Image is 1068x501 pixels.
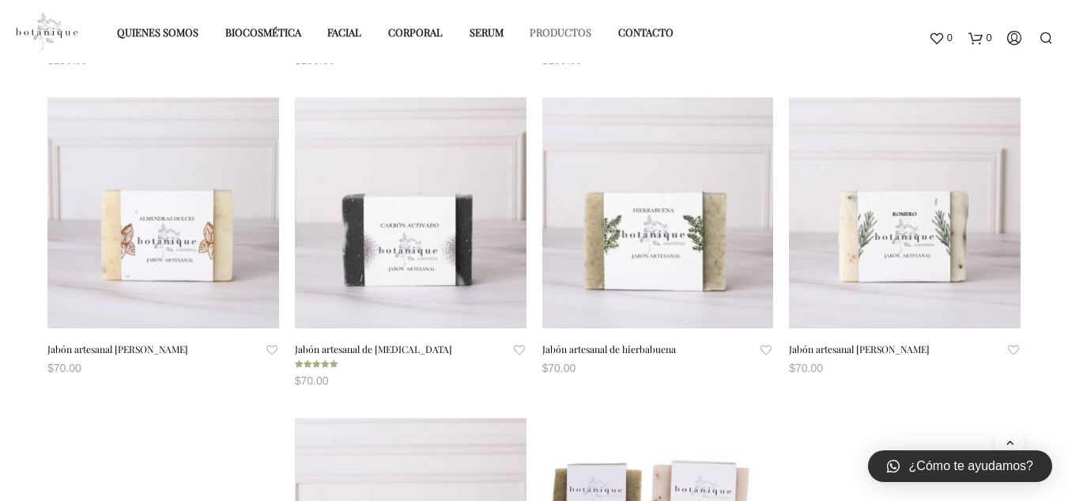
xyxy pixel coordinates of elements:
[105,19,210,45] a: Quienes somos
[315,19,373,45] a: Facial
[606,19,685,45] a: Contacto
[789,362,795,374] span: $
[47,362,81,374] bdi: 70.00
[47,342,188,356] a: Jabón artesanal [PERSON_NAME]
[376,19,455,45] a: Corporal
[295,360,338,388] span: Valorado en de 5
[16,12,77,51] img: Productos elaborados con ingredientes naturales
[542,362,576,374] bdi: 70.00
[295,374,329,387] bdi: 70.00
[518,19,603,45] a: Productos
[868,450,1052,482] a: ¿Cómo te ayudamos?
[47,362,54,374] span: $
[909,457,1033,476] span: ¿Cómo te ayudamos?
[295,374,301,387] span: $
[947,25,953,50] span: 0
[987,25,992,50] span: 0
[542,362,549,374] span: $
[929,25,953,50] a: 0
[458,19,515,45] a: Serum
[295,360,338,368] div: Valorado en 5.00 de 5
[789,362,823,374] bdi: 70.00
[542,342,676,356] a: Jabón artesanal de hierbabuena
[968,25,992,50] a: 0
[789,342,930,356] a: Jabón artesanal [PERSON_NAME]
[295,342,452,356] a: Jabón artesanal de [MEDICAL_DATA]
[213,19,313,45] a: Biocosmética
